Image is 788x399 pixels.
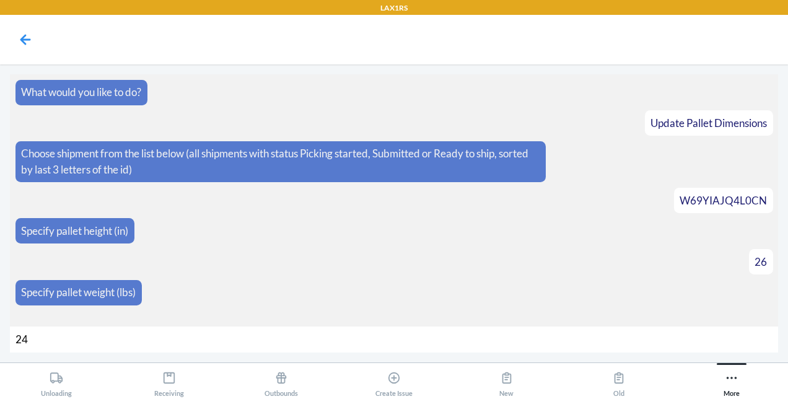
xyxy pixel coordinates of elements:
[154,366,184,397] div: Receiving
[21,146,540,177] p: Choose shipment from the list below (all shipments with status Picking started, Submitted or Read...
[755,255,767,268] span: 26
[338,363,450,397] button: Create Issue
[450,363,563,397] button: New
[680,194,767,207] span: W69YIAJQ4L0CN
[612,366,626,397] div: Old
[21,284,136,300] p: Specify pallet weight (lbs)
[675,363,788,397] button: More
[563,363,676,397] button: Old
[41,366,72,397] div: Unloading
[21,223,128,239] p: Specify pallet height (in)
[380,2,408,14] p: LAX1RS
[225,363,338,397] button: Outbounds
[724,366,740,397] div: More
[265,366,298,397] div: Outbounds
[375,366,413,397] div: Create Issue
[499,366,514,397] div: New
[113,363,225,397] button: Receiving
[650,116,767,129] span: Update Pallet Dimensions
[21,84,141,100] p: What would you like to do?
